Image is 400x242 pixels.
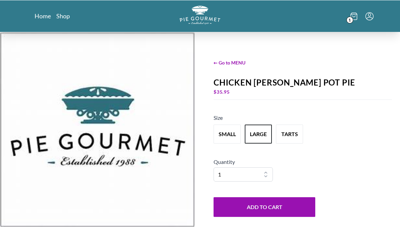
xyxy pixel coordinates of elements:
span: Size [214,114,223,120]
span: Quantity [214,158,235,165]
img: logo [180,5,220,24]
button: Add to Cart [214,197,315,217]
select: Quantity [214,167,273,181]
div: $ 35.95 [214,87,392,96]
button: Menu [365,12,374,20]
span: ← Go to MENU [214,59,392,66]
button: Variant Swatch [214,124,241,143]
button: Variant Swatch [276,124,303,143]
a: Shop [56,12,70,20]
a: Home [35,12,51,20]
a: Logo [180,5,220,26]
span: 1 [346,16,353,23]
button: Variant Swatch [245,124,272,143]
div: Chicken [PERSON_NAME] Pot Pie [214,77,392,87]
